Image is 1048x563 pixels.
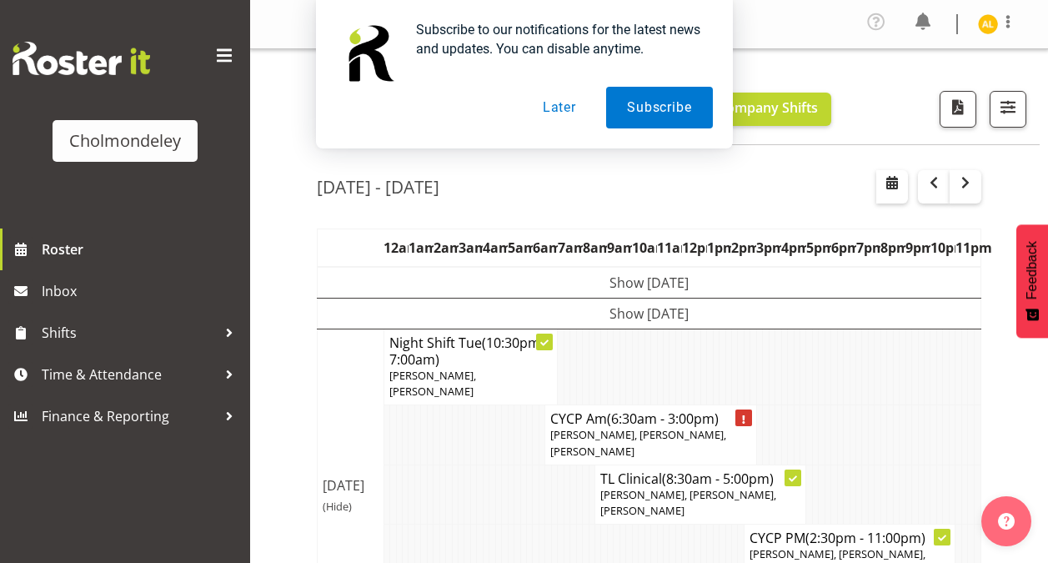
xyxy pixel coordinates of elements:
h4: CYCP PM [750,530,950,546]
td: Show [DATE] [318,299,981,329]
th: 6am [533,229,558,268]
th: 6pm [831,229,856,268]
span: [PERSON_NAME], [PERSON_NAME] [389,368,476,399]
th: 5pm [806,229,831,268]
th: 4am [483,229,508,268]
th: 2am [434,229,459,268]
button: Later [522,87,597,128]
span: Feedback [1025,241,1040,299]
h4: Night Shift Tue [389,334,553,368]
span: (10:30pm - 7:00am) [389,334,548,369]
th: 1pm [707,229,732,268]
th: 10am [632,229,657,268]
h2: [DATE] - [DATE] [317,176,439,198]
th: 12am [384,229,409,268]
h4: TL Clinical [600,470,800,487]
th: 2pm [731,229,756,268]
th: 8pm [880,229,905,268]
span: (Hide) [323,499,352,514]
th: 11pm [955,229,981,268]
th: 7am [558,229,583,268]
button: Subscribe [606,87,712,128]
img: help-xxl-2.png [998,513,1015,530]
div: Subscribe to our notifications for the latest news and updates. You can disable anytime. [403,20,713,58]
img: notification icon [336,20,403,87]
span: [PERSON_NAME], [PERSON_NAME], [PERSON_NAME] [600,487,776,518]
th: 12pm [682,229,707,268]
span: [PERSON_NAME], [PERSON_NAME], [PERSON_NAME] [550,427,726,458]
th: 7pm [856,229,881,268]
th: 3am [459,229,484,268]
button: Select a specific date within the roster. [876,170,908,204]
span: (8:30am - 5:00pm) [662,470,774,488]
h4: CYCP Am [550,410,750,427]
th: 9am [607,229,632,268]
button: Feedback - Show survey [1016,224,1048,338]
td: Show [DATE] [318,267,981,299]
span: Inbox [42,279,242,304]
span: Finance & Reporting [42,404,217,429]
span: Roster [42,237,242,262]
th: 1am [409,229,434,268]
th: 4pm [781,229,806,268]
th: 8am [583,229,608,268]
span: Shifts [42,320,217,345]
th: 10pm [930,229,955,268]
th: 3pm [756,229,781,268]
span: Time & Attendance [42,362,217,387]
span: (6:30am - 3:00pm) [607,410,719,428]
span: (2:30pm - 11:00pm) [805,529,925,547]
th: 5am [508,229,533,268]
th: 11am [657,229,682,268]
th: 9pm [905,229,930,268]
